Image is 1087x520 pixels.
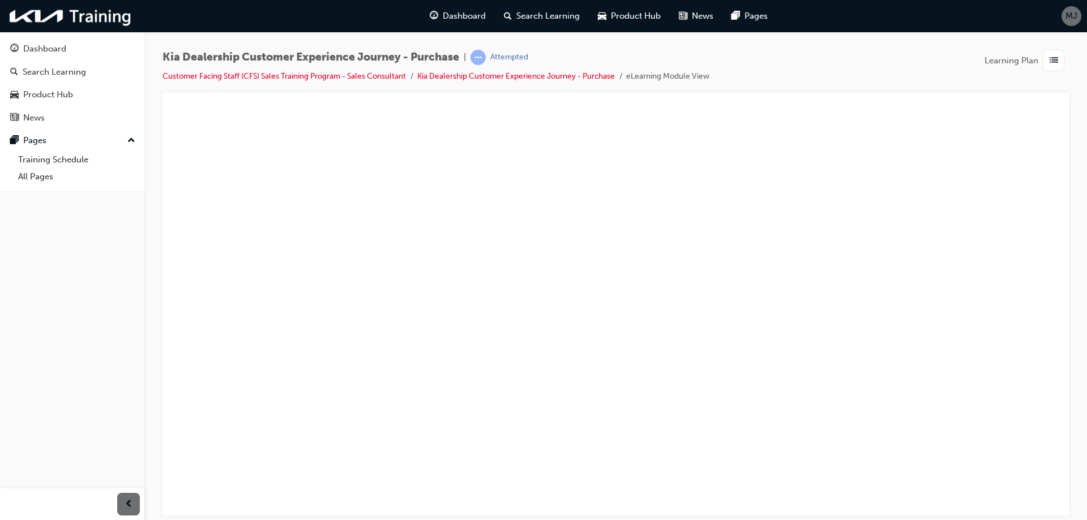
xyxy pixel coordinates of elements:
[464,51,466,64] span: |
[985,54,1038,67] span: Learning Plan
[731,9,740,23] span: pages-icon
[23,134,46,147] div: Pages
[10,67,18,78] span: search-icon
[14,168,140,186] a: All Pages
[443,10,486,23] span: Dashboard
[692,10,713,23] span: News
[10,44,19,54] span: guage-icon
[430,9,438,23] span: guage-icon
[598,9,606,23] span: car-icon
[5,108,140,128] a: News
[5,130,140,151] button: Pages
[23,42,66,55] div: Dashboard
[516,10,580,23] span: Search Learning
[417,71,615,81] a: Kia Dealership Customer Experience Journey - Purchase
[589,5,670,28] a: car-iconProduct Hub
[490,52,528,63] div: Attempted
[162,51,459,64] span: Kia Dealership Customer Experience Journey - Purchase
[5,36,140,130] button: DashboardSearch LearningProduct HubNews
[421,5,495,28] a: guage-iconDashboard
[1050,54,1058,68] span: list-icon
[6,5,136,28] img: kia-training
[23,66,86,79] div: Search Learning
[722,5,777,28] a: pages-iconPages
[5,62,140,83] a: Search Learning
[10,90,19,100] span: car-icon
[23,88,73,101] div: Product Hub
[1065,10,1077,23] span: MJ
[626,70,709,83] li: eLearning Module View
[985,50,1069,71] button: Learning Plan
[14,151,140,169] a: Training Schedule
[10,113,19,123] span: news-icon
[10,136,19,146] span: pages-icon
[5,38,140,59] a: Dashboard
[1062,6,1081,26] button: MJ
[162,71,406,81] a: Customer Facing Staff (CFS) Sales Training Program - Sales Consultant
[611,10,661,23] span: Product Hub
[504,9,512,23] span: search-icon
[679,9,687,23] span: news-icon
[495,5,589,28] a: search-iconSearch Learning
[744,10,768,23] span: Pages
[5,84,140,105] a: Product Hub
[125,497,133,512] span: prev-icon
[23,111,45,124] div: News
[127,134,135,148] span: up-icon
[670,5,722,28] a: news-iconNews
[470,50,486,65] span: learningRecordVerb_ATTEMPT-icon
